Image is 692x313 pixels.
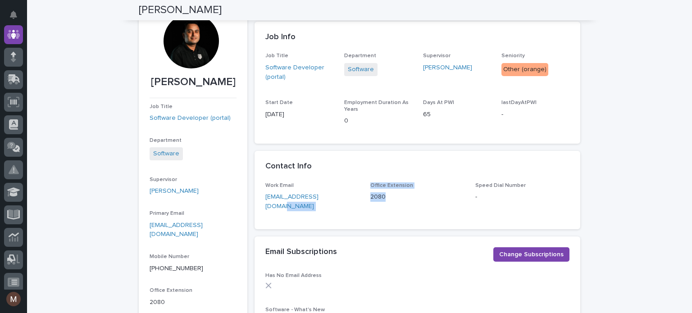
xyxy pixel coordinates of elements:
span: Office Extension [370,183,413,188]
h2: Email Subscriptions [265,247,337,257]
span: Software - What's New [265,307,325,313]
span: Employment Duration As Years [344,100,409,112]
span: lastDayAtPWI [501,100,537,105]
h2: Contact Info [265,162,312,172]
span: Mobile Number [150,254,189,259]
span: Days At PWI [423,100,454,105]
div: Notifications [11,11,23,25]
span: Work Email [265,183,294,188]
a: [PERSON_NAME] [423,63,472,73]
span: Seniority [501,53,525,59]
span: Primary Email [150,211,184,216]
p: - [475,192,569,202]
h2: Job Info [265,32,296,42]
span: Department [344,53,376,59]
span: Job Title [150,104,173,109]
span: Office Extension [150,288,192,293]
span: Department [150,138,182,143]
p: - [501,110,569,119]
a: Software Developer (portal) [265,63,333,82]
p: 2080 [370,192,464,202]
button: Notifications [4,5,23,24]
div: Other (orange) [501,63,548,76]
button: users-avatar [4,290,23,308]
p: 2080 [150,298,237,307]
p: [DATE] [265,110,333,119]
span: Has No Email Address [265,273,322,278]
a: [EMAIL_ADDRESS][DOMAIN_NAME] [150,222,203,238]
span: Speed Dial Number [475,183,526,188]
span: Start Date [265,100,293,105]
a: [PERSON_NAME] [150,186,199,196]
span: Supervisor [150,177,177,182]
a: Software Developer (portal) [150,113,231,123]
a: Software [348,65,374,74]
span: Change Subscriptions [499,250,564,259]
span: Job Title [265,53,288,59]
a: [PHONE_NUMBER] [150,265,203,272]
a: [EMAIL_ADDRESS][DOMAIN_NAME] [265,194,319,209]
span: Supervisor [423,53,451,59]
p: [PERSON_NAME] [150,76,237,89]
p: 65 [423,110,491,119]
a: Software [153,149,179,159]
h2: [PERSON_NAME] [139,4,222,17]
button: Change Subscriptions [493,247,569,262]
p: 0 [344,116,412,126]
